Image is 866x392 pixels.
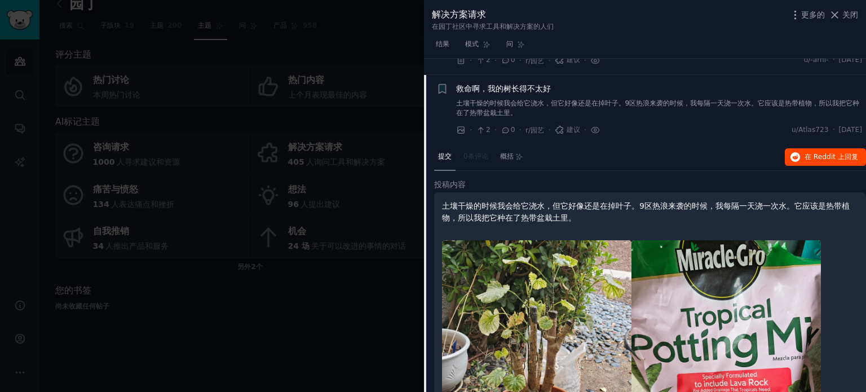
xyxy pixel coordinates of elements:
[829,9,859,21] button: 关闭
[461,36,494,59] a: 模式
[789,9,825,21] button: 更多的
[805,153,845,161] font: 在 Reddit 上
[801,10,825,19] font: 更多的
[584,56,586,65] font: ·
[502,36,529,59] a: 问
[567,56,580,64] font: 建议
[456,83,551,95] a: 救命啊，我的树长得不太好
[494,125,497,134] font: ·
[456,84,551,93] font: 救命啊，我的树长得不太好
[525,126,544,134] font: r/园艺
[432,9,486,20] font: 解决方案请求
[486,56,491,64] font: 2
[525,57,544,65] font: r/园艺
[845,153,858,161] font: 回复
[486,126,491,134] font: 2
[500,152,514,160] font: 概括
[519,56,522,65] font: ·
[803,56,828,64] font: u/-arhi-
[584,125,586,134] font: ·
[785,148,866,166] button: 在 Reddit 上回复
[432,36,453,59] a: 结果
[511,126,515,134] font: 0
[567,126,580,134] font: 建议
[792,126,829,134] font: u/Atlas723
[438,152,452,160] font: 提交
[470,56,472,65] font: ·
[494,56,497,65] font: ·
[842,10,858,19] font: 关闭
[833,56,835,64] font: ·
[839,126,862,134] font: [DATE]
[511,56,515,64] font: 0
[833,126,835,134] font: ·
[442,201,850,222] font: 土壤干燥的时候我会给它浇水，但它好像还是在掉叶子。9区热浪来袭的时候，我每隔一天浇一次水。它应该是热带植物，所以我把它种在了热带盆栽土里。
[839,56,862,64] font: [DATE]
[470,125,472,134] font: ·
[456,99,863,118] a: 土壤干燥的时候我会给它浇水，但它好像还是在掉叶子。9区热浪来袭的时候，我每隔一天浇一次水。它应该是热带植物，所以我把它种在了热带盆栽土里。
[432,23,554,30] font: 在园丁社区中寻求工具和解决方案的人们
[548,56,550,65] font: ·
[519,125,522,134] font: ·
[434,180,466,189] font: 投稿内容
[465,40,479,48] font: 模式
[548,125,550,134] font: ·
[456,99,860,117] font: 土壤干燥的时候我会给它浇水，但它好像还是在掉叶子。9区热浪来袭的时候，我每隔一天浇一次水。它应该是热带植物，所以我把它种在了热带盆栽土里。
[506,40,513,48] font: 问
[436,40,449,48] font: 结果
